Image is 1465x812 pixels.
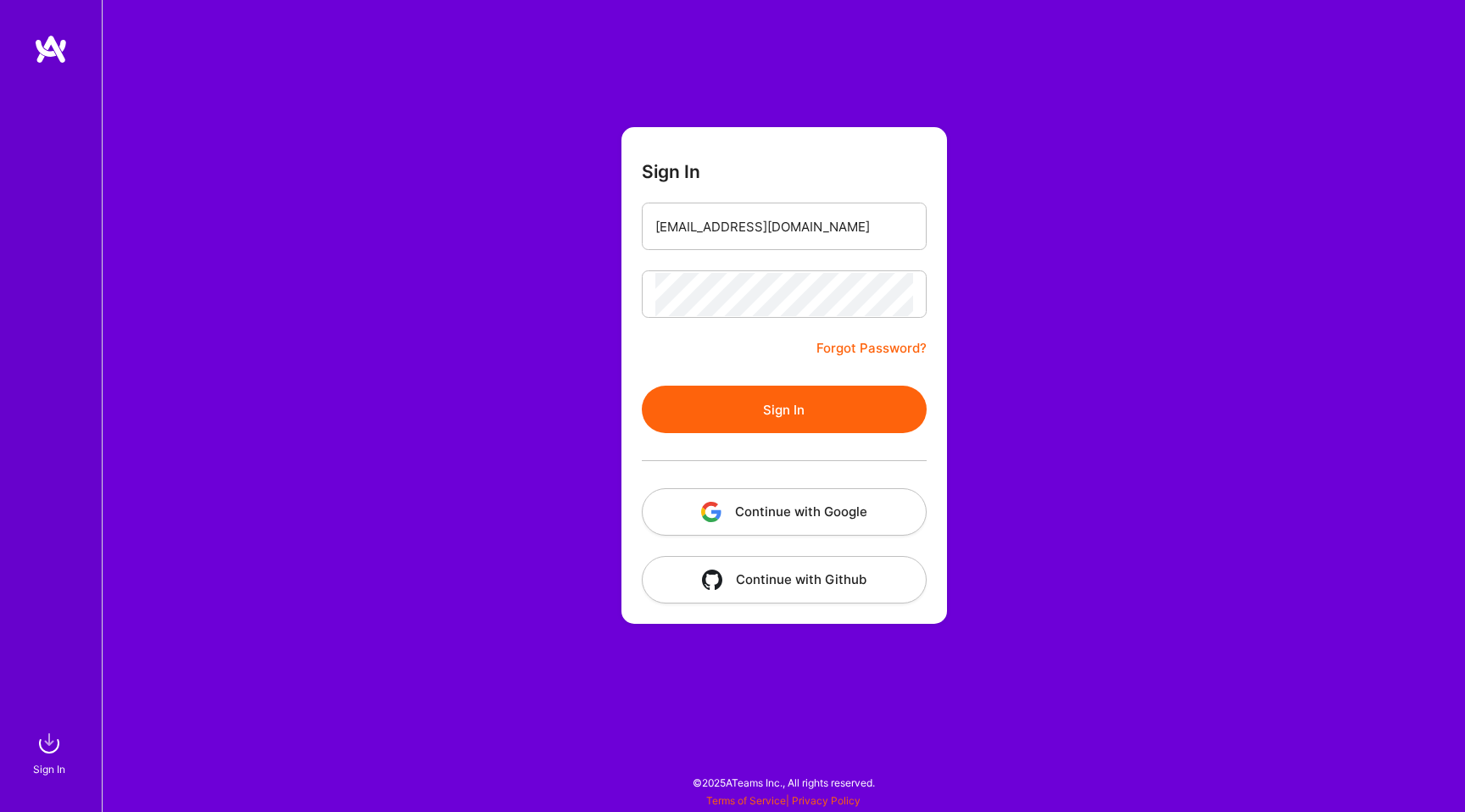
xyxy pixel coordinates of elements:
[816,338,927,359] a: Forgot Password?
[642,556,927,603] button: Continue with Github
[792,794,861,807] a: Privacy Policy
[706,794,786,807] a: Terms of Service
[642,386,927,433] button: Sign In
[702,570,722,590] img: icon
[701,502,721,522] img: icon
[706,794,861,807] span: |
[102,761,1465,804] div: © 2025 ATeams Inc., All rights reserved.
[655,205,913,248] input: Email...
[33,760,65,778] div: Sign In
[642,161,700,182] h3: Sign In
[34,34,68,64] img: logo
[642,488,927,536] button: Continue with Google
[32,726,66,760] img: sign in
[36,726,66,778] a: sign inSign In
